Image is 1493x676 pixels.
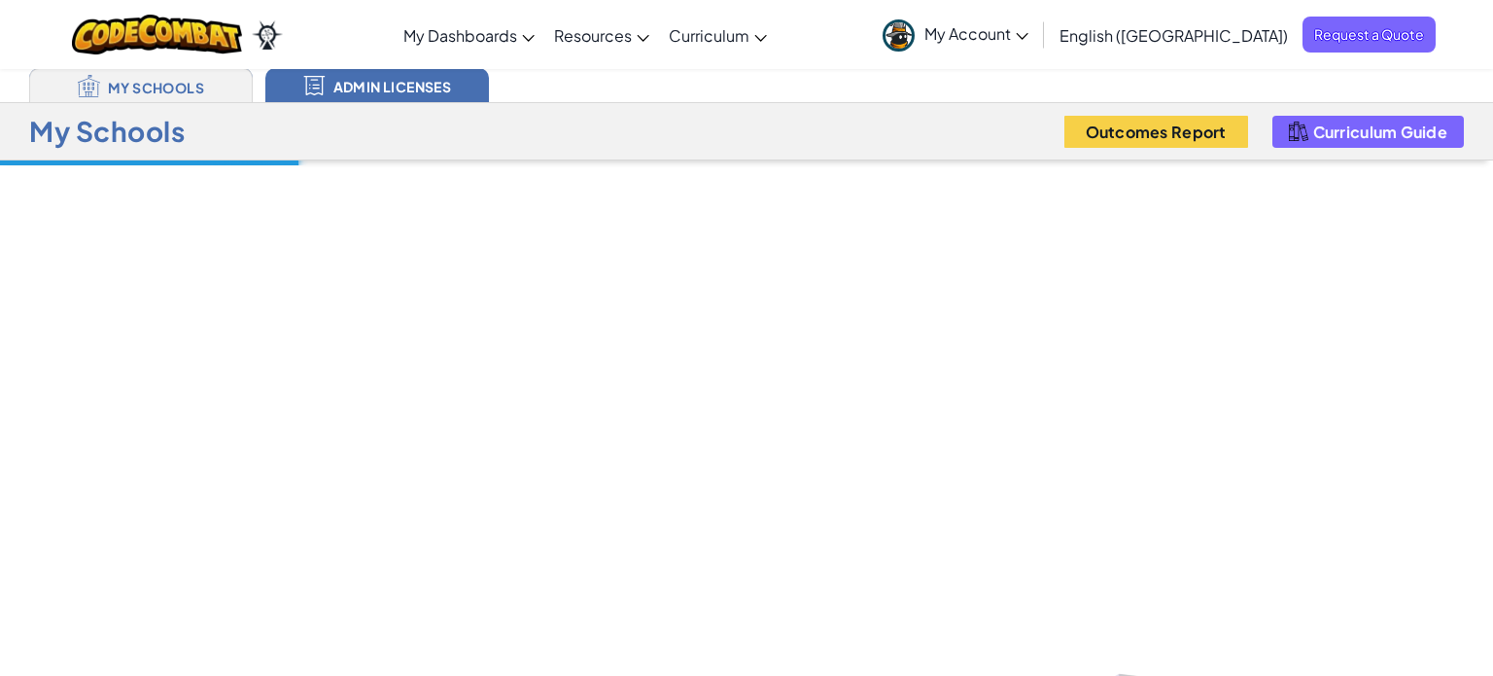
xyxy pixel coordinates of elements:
a: Request a Quote [1302,17,1436,53]
img: Ozaria [252,20,283,50]
h1: My Schools [29,113,186,150]
img: CodeCombat logo [72,15,242,54]
span: Resources [554,25,632,46]
span: Curriculum [669,25,749,46]
a: Outcomes Report [1052,116,1260,148]
img: avatar [883,19,915,52]
span: English ([GEOGRAPHIC_DATA]) [1059,25,1288,46]
a: Curriculum [659,9,777,61]
a: Admin Licenses [265,68,489,102]
a: My Account [873,4,1038,65]
span: My Account [924,23,1028,44]
a: My Schools [29,68,253,102]
a: English ([GEOGRAPHIC_DATA]) [1050,9,1298,61]
a: Resources [544,9,659,61]
span: Curriculum Guide [1313,124,1447,140]
button: Curriculum Guide [1272,116,1464,148]
a: My Dashboards [394,9,544,61]
span: My Dashboards [403,25,517,46]
button: Outcomes Report [1064,116,1248,148]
